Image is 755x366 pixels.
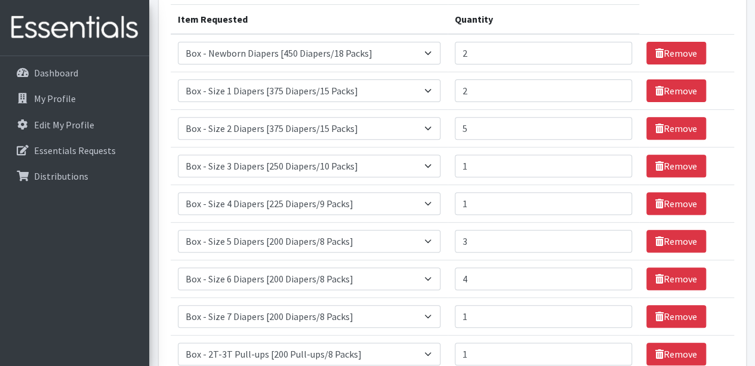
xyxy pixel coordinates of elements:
[646,230,706,253] a: Remove
[5,139,144,162] a: Essentials Requests
[34,144,116,156] p: Essentials Requests
[34,67,78,79] p: Dashboard
[646,79,706,102] a: Remove
[5,8,144,48] img: HumanEssentials
[34,93,76,104] p: My Profile
[646,192,706,215] a: Remove
[448,5,639,35] th: Quantity
[5,164,144,188] a: Distributions
[171,5,448,35] th: Item Requested
[646,305,706,328] a: Remove
[646,267,706,290] a: Remove
[646,155,706,177] a: Remove
[34,119,94,131] p: Edit My Profile
[5,61,144,85] a: Dashboard
[34,170,88,182] p: Distributions
[646,42,706,64] a: Remove
[5,113,144,137] a: Edit My Profile
[5,87,144,110] a: My Profile
[646,117,706,140] a: Remove
[646,343,706,365] a: Remove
